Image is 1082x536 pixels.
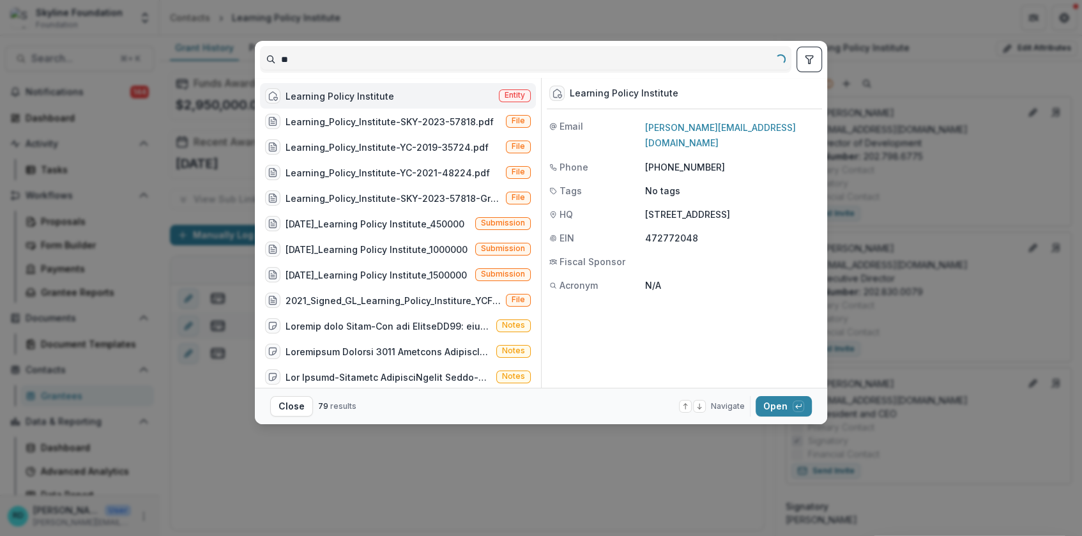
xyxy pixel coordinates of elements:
div: Learning Policy Institute [570,88,678,99]
span: File [512,193,525,202]
span: Entity [505,91,525,100]
span: Phone [560,160,588,174]
div: Learning_Policy_Institute-YC-2019-35724.pdf [286,141,489,154]
div: [DATE]_Learning Policy Institute_450000 [286,217,464,231]
a: [PERSON_NAME][EMAIL_ADDRESS][DOMAIN_NAME] [645,122,796,148]
div: Lor Ipsumd-Sitametc AdipisciNgelit Seddo-Eiusmodt in Utlabore EtdoloremAgnaal-EnimadminImvenia:13... [286,371,491,384]
p: No tags [645,184,680,197]
span: File [512,167,525,176]
button: Close [270,396,313,417]
span: Fiscal Sponsor [560,255,625,268]
span: Submission [481,270,525,279]
span: Notes [502,321,525,330]
span: File [512,295,525,304]
div: Learning_Policy_Institute-SKY-2023-57818.pdf [286,115,494,128]
span: Tags [560,184,582,197]
span: EIN [560,231,574,245]
div: [DATE]_Learning Policy Institute_1500000 [286,268,467,282]
button: toggle filters [796,47,822,72]
p: [STREET_ADDRESS] [645,208,819,221]
p: 472772048 [645,231,819,245]
span: File [512,142,525,151]
span: 79 [318,401,328,411]
button: Open [756,396,812,417]
span: Notes [502,346,525,355]
div: Learning Policy Institute [286,89,394,103]
div: Learning_Policy_Institute-SKY-2023-57818-Grant_Agreement_December_27_2023.docx [286,192,501,205]
span: Acronym [560,279,598,292]
p: [PHONE_NUMBER] [645,160,819,174]
span: Email [560,119,583,133]
span: Navigate [711,401,745,412]
p: N/A [645,279,819,292]
div: Loremip dolo Sitam-Con adi ElitseDD99: eiusmodtem incididunt utla et dolor magn aliquaeni admi; v... [286,319,491,333]
span: Submission [481,244,525,253]
div: 2021_Signed_GL_Learning_Policy_Institure_YCF_-2021-48224.pdf [286,294,501,307]
div: [DATE]_Learning Policy Institute_1000000 [286,243,468,256]
span: Notes [502,372,525,381]
div: Learning_Policy_Institute-YC-2021-48224.pdf [286,166,490,180]
span: results [330,401,356,411]
span: File [512,116,525,125]
div: Loremipsum Dolorsi 3011 Ametcons AdipiscIngeli SeddoEiusmodt, Incid, Utlab EtdoLOREMAGNaal enim a... [286,345,491,358]
span: Submission [481,218,525,227]
span: HQ [560,208,573,221]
